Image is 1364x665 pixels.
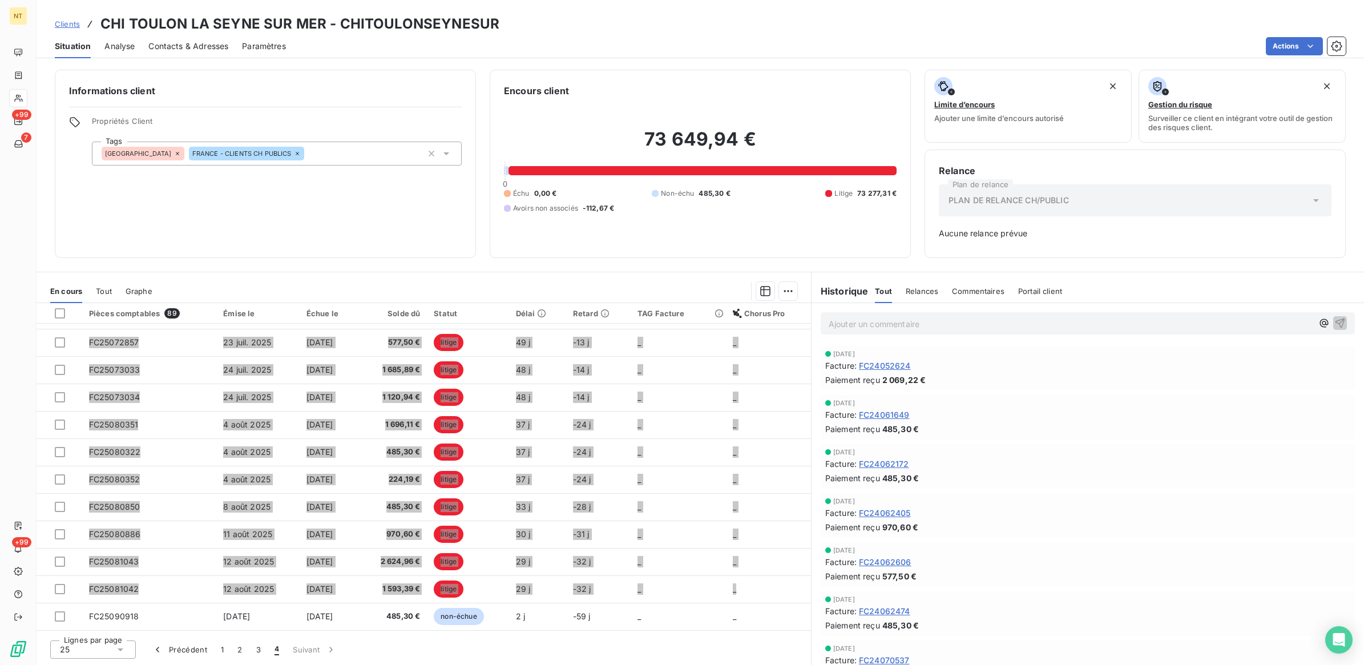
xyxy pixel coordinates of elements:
[516,365,531,374] span: 48 j
[583,203,614,213] span: -112,67 €
[148,41,228,52] span: Contacts & Adresses
[733,447,736,457] span: _
[164,308,179,319] span: 89
[89,420,139,429] span: FC25080351
[573,337,590,347] span: -13 j
[812,284,869,298] h6: Historique
[516,529,531,539] span: 30 j
[934,114,1064,123] span: Ajouter une limite d’encours autorisé
[573,529,590,539] span: -31 j
[69,84,462,98] h6: Informations client
[306,557,333,566] span: [DATE]
[513,188,530,199] span: Échu
[833,596,855,603] span: [DATE]
[306,502,333,511] span: [DATE]
[733,392,736,402] span: _
[573,447,591,457] span: -24 j
[12,110,31,120] span: +99
[516,584,531,594] span: 29 j
[573,309,624,318] div: Retard
[733,420,736,429] span: _
[733,557,736,566] span: _
[859,556,911,568] span: FC24062606
[89,365,140,374] span: FC25073033
[223,392,271,402] span: 24 juil. 2025
[833,449,855,456] span: [DATE]
[504,84,569,98] h6: Encours client
[223,420,271,429] span: 4 août 2025
[306,474,333,484] span: [DATE]
[89,529,141,539] span: FC25080886
[60,644,70,655] span: 25
[859,605,910,617] span: FC24062474
[949,195,1069,206] span: PLAN DE RELANCE CH/PUBLIC
[825,360,857,372] span: Facture :
[733,337,736,347] span: _
[882,472,919,484] span: 485,30 €
[105,150,172,157] span: [GEOGRAPHIC_DATA]
[573,392,590,402] span: -14 j
[637,584,641,594] span: _
[249,638,268,662] button: 3
[825,472,880,484] span: Paiement reçu
[306,392,333,402] span: [DATE]
[573,584,591,594] span: -32 j
[12,537,31,547] span: +99
[242,41,286,52] span: Paramètres
[434,526,463,543] span: litige
[637,474,641,484] span: _
[92,116,462,132] span: Propriétés Client
[516,557,531,566] span: 29 j
[939,164,1331,178] h6: Relance
[365,474,420,485] span: 224,19 €
[516,309,559,318] div: Délai
[1148,100,1212,109] span: Gestion du risque
[104,41,135,52] span: Analyse
[859,360,911,372] span: FC24052624
[573,365,590,374] span: -14 j
[89,502,140,511] span: FC25080850
[365,364,420,376] span: 1 685,89 €
[834,188,853,199] span: Litige
[516,474,530,484] span: 37 j
[275,644,279,655] span: 4
[825,556,857,568] span: Facture :
[89,584,139,594] span: FC25081042
[96,287,112,296] span: Tout
[434,309,502,318] div: Statut
[365,337,420,348] span: 577,50 €
[637,337,641,347] span: _
[89,447,141,457] span: FC25080322
[857,188,897,199] span: 73 277,31 €
[306,420,333,429] span: [DATE]
[573,420,591,429] span: -24 j
[55,19,80,29] span: Clients
[434,389,463,406] span: litige
[637,529,641,539] span: _
[89,474,140,484] span: FC25080352
[145,638,214,662] button: Précédent
[733,365,736,374] span: _
[89,611,139,621] span: FC25090918
[434,416,463,433] span: litige
[637,447,641,457] span: _
[1018,287,1062,296] span: Portail client
[637,309,719,318] div: TAG Facture
[661,188,694,199] span: Non-échu
[286,638,344,662] button: Suivant
[306,309,352,318] div: Échue le
[268,638,286,662] button: 4
[637,392,641,402] span: _
[1266,37,1323,55] button: Actions
[637,557,641,566] span: _
[733,502,736,511] span: _
[1325,626,1353,654] div: Open Intercom Messenger
[952,287,1004,296] span: Commentaires
[825,570,880,582] span: Paiement reçu
[223,309,292,318] div: Émise le
[882,619,919,631] span: 485,30 €
[434,553,463,570] span: litige
[503,179,507,188] span: 0
[906,287,938,296] span: Relances
[223,365,271,374] span: 24 juil. 2025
